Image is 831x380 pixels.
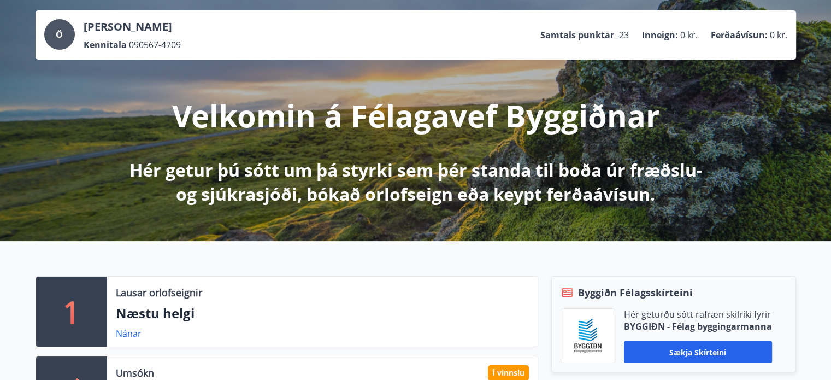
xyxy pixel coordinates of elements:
a: Nánar [116,328,142,340]
p: [PERSON_NAME] [84,19,181,34]
p: Næstu helgi [116,304,529,323]
p: Velkomin á Félagavef Byggiðnar [172,95,659,136]
span: Ö [56,28,63,40]
span: -23 [616,29,629,41]
button: Sækja skírteini [624,341,772,363]
p: Inneign : [642,29,678,41]
p: Kennitala [84,39,127,51]
img: BKlGVmlTW1Qrz68WFGMFQUcXHWdQd7yePWMkvn3i.png [569,317,606,354]
span: Byggiðn Félagsskírteini [578,285,693,300]
p: Hér getur þú sótt um þá styrki sem þér standa til boða úr fræðslu- og sjúkrasjóði, bókað orlofsei... [127,158,704,206]
p: Samtals punktar [540,29,614,41]
p: 1 [63,291,80,332]
p: Lausar orlofseignir [116,285,202,300]
p: Ferðaávísun : [711,29,768,41]
p: Hér geturðu sótt rafræn skilríki fyrir [624,308,772,320]
p: Umsókn [116,366,154,380]
p: BYGGIÐN - Félag byggingarmanna [624,320,772,332]
span: 090567-4709 [129,39,181,51]
span: 0 kr. [770,29,787,41]
span: 0 kr. [680,29,698,41]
